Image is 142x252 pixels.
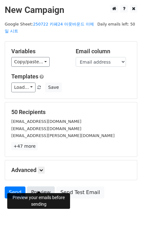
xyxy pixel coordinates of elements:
a: 250722 카페24 아웃바운드 이메일 시트 [5,22,94,34]
small: [EMAIL_ADDRESS][DOMAIN_NAME] [11,126,81,131]
iframe: Chat Widget [111,222,142,252]
small: [EMAIL_ADDRESS][DOMAIN_NAME] [11,119,81,124]
button: Save [45,83,62,92]
h5: Advanced [11,167,131,174]
small: [EMAIL_ADDRESS][PERSON_NAME][DOMAIN_NAME] [11,133,115,138]
h5: Variables [11,48,66,55]
a: Send Test Email [56,186,104,198]
a: Load... [11,83,35,92]
a: Preview [27,186,55,198]
a: +47 more [11,142,38,150]
h5: 50 Recipients [11,109,131,116]
div: Preview your emails before sending [7,193,70,209]
a: Daily emails left: 50 [95,22,137,26]
a: Templates [11,73,38,80]
h2: New Campaign [5,5,137,15]
a: Send [5,186,25,198]
small: Google Sheet: [5,22,94,34]
h5: Email column [76,48,131,55]
span: Daily emails left: 50 [95,21,137,28]
a: Copy/paste... [11,57,50,67]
